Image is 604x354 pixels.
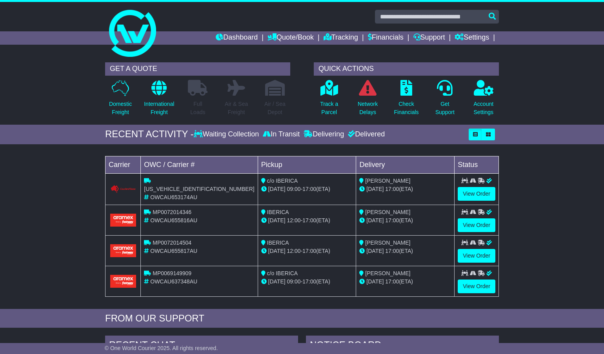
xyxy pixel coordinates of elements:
[435,100,455,116] p: Get Support
[261,185,353,193] div: - (ETA)
[105,62,290,76] div: GET A QUOTE
[153,209,191,215] span: MP0072014346
[106,156,141,173] td: Carrier
[385,278,399,285] span: 17:00
[110,214,136,227] img: Aramex.png
[324,31,358,45] a: Tracking
[358,100,378,116] p: Network Delays
[261,247,353,255] div: - (ETA)
[150,194,197,200] span: OWCAU653174AU
[109,100,132,116] p: Domestic Freight
[110,185,136,193] img: Couriers_Please.png
[144,100,174,116] p: International Freight
[194,130,261,139] div: Waiting Collection
[110,275,136,288] img: Aramex.png
[474,100,494,116] p: Account Settings
[216,31,258,45] a: Dashboard
[302,278,316,285] span: 17:00
[258,156,356,173] td: Pickup
[366,278,384,285] span: [DATE]
[320,80,338,121] a: Track aParcel
[320,100,338,116] p: Track a Parcel
[261,216,353,225] div: - (ETA)
[267,270,298,276] span: c/o IBERICA
[368,31,404,45] a: Financials
[188,100,207,116] p: Full Loads
[225,100,248,116] p: Air & Sea Freight
[153,240,191,246] span: MP0072014504
[287,248,301,254] span: 12:00
[302,217,316,223] span: 17:00
[268,278,286,285] span: [DATE]
[287,217,301,223] span: 12:00
[435,80,455,121] a: GetSupport
[267,209,289,215] span: IBERICA
[366,186,384,192] span: [DATE]
[455,156,499,173] td: Status
[267,240,289,246] span: IBERICA
[150,278,197,285] span: OWCAU637348AU
[287,186,301,192] span: 09:00
[458,249,495,263] a: View Order
[458,280,495,293] a: View Order
[109,80,132,121] a: DomesticFreight
[385,248,399,254] span: 17:00
[261,278,353,286] div: - (ETA)
[267,178,298,184] span: c/o IBERICA
[458,187,495,201] a: View Order
[359,278,451,286] div: (ETA)
[302,248,316,254] span: 17:00
[385,186,399,192] span: 17:00
[357,80,378,121] a: NetworkDelays
[365,209,410,215] span: [PERSON_NAME]
[141,156,258,173] td: OWC / Carrier #
[365,270,410,276] span: [PERSON_NAME]
[264,100,286,116] p: Air / Sea Depot
[268,186,286,192] span: [DATE]
[105,345,218,351] span: © One World Courier 2025. All rights reserved.
[359,247,451,255] div: (ETA)
[110,244,136,257] img: Aramex.png
[346,130,385,139] div: Delivered
[394,80,419,121] a: CheckFinancials
[473,80,494,121] a: AccountSettings
[314,62,499,76] div: QUICK ACTIONS
[144,186,254,192] span: [US_VEHICLE_IDENTIFICATION_NUMBER]
[366,248,384,254] span: [DATE]
[365,178,410,184] span: [PERSON_NAME]
[385,217,399,223] span: 17:00
[458,218,495,232] a: View Order
[105,313,499,324] div: FROM OUR SUPPORT
[359,185,451,193] div: (ETA)
[287,278,301,285] span: 09:00
[365,240,410,246] span: [PERSON_NAME]
[261,130,302,139] div: In Transit
[268,217,286,223] span: [DATE]
[144,80,175,121] a: InternationalFreight
[455,31,489,45] a: Settings
[302,130,346,139] div: Delivering
[356,156,455,173] td: Delivery
[267,31,314,45] a: Quote/Book
[394,100,419,116] p: Check Financials
[153,270,191,276] span: MP0069149909
[302,186,316,192] span: 17:00
[413,31,445,45] a: Support
[150,217,197,223] span: OWCAU655816AU
[268,248,286,254] span: [DATE]
[366,217,384,223] span: [DATE]
[359,216,451,225] div: (ETA)
[150,248,197,254] span: OWCAU655817AU
[105,129,194,140] div: RECENT ACTIVITY -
